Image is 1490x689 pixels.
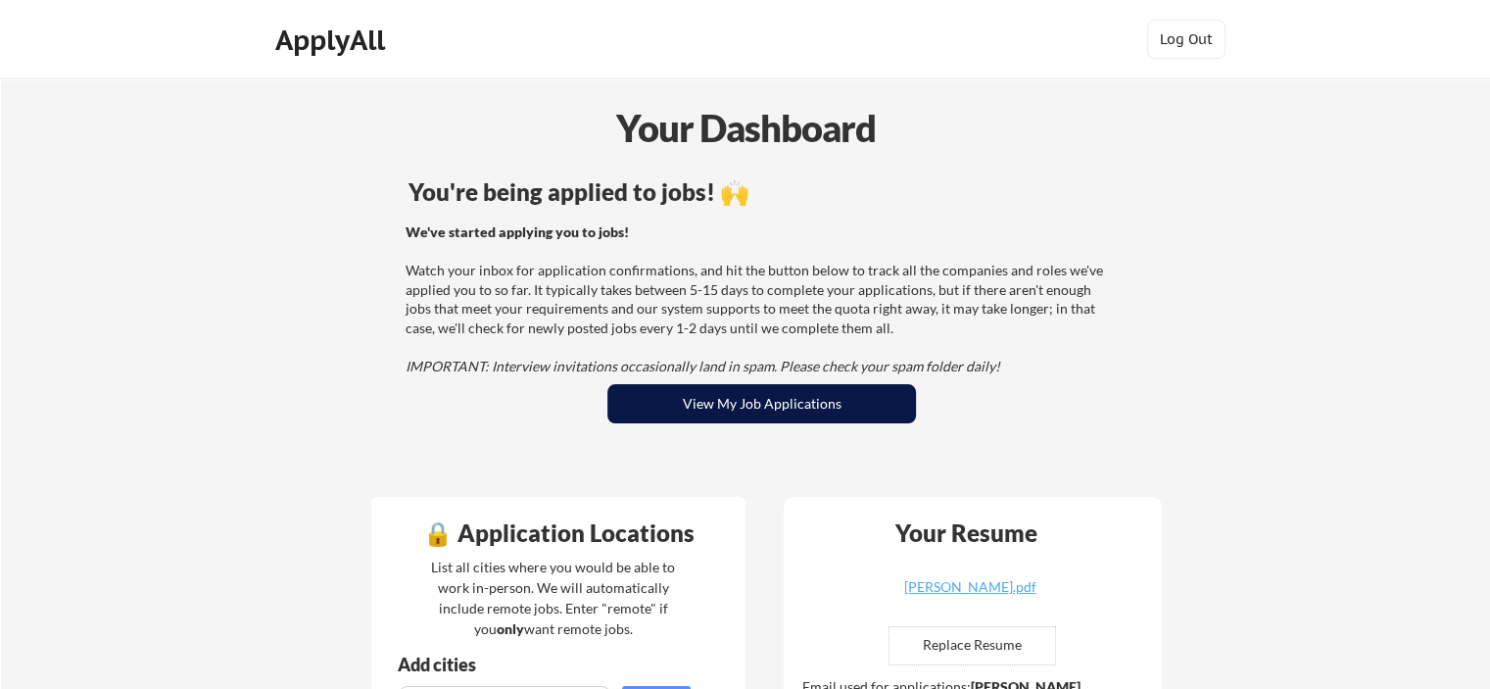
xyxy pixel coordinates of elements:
[406,358,1000,374] em: IMPORTANT: Interview invitations occasionally land in spam. Please check your spam folder daily!
[418,557,688,639] div: List all cities where you would be able to work in-person. We will automatically include remote j...
[853,580,1086,611] a: [PERSON_NAME].pdf
[1147,20,1226,59] button: Log Out
[275,24,391,57] div: ApplyAll
[2,100,1490,156] div: Your Dashboard
[406,222,1112,376] div: Watch your inbox for application confirmations, and hit the button below to track all the compani...
[409,180,1115,204] div: You're being applied to jobs! 🙌
[853,580,1086,594] div: [PERSON_NAME].pdf
[869,521,1063,545] div: Your Resume
[398,656,696,673] div: Add cities
[607,384,916,423] button: View My Job Applications
[496,620,523,637] strong: only
[406,223,629,240] strong: We've started applying you to jobs!
[376,521,741,545] div: 🔒 Application Locations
